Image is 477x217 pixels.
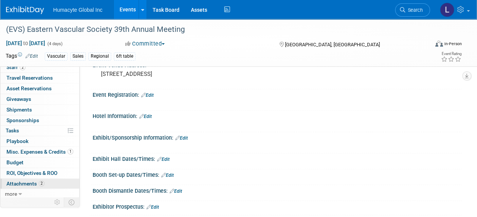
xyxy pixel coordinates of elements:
[22,40,29,46] span: to
[175,135,188,141] a: Edit
[6,181,44,187] span: Attachments
[6,117,39,123] span: Sponsorships
[0,105,79,115] a: Shipments
[395,3,430,17] a: Search
[93,132,462,142] div: Exhibit/Sponsorship Information:
[53,7,102,13] span: Humacyte Global Inc
[444,41,462,47] div: In-Person
[440,3,454,17] img: Linda Hamilton
[0,62,79,72] a: Staff2
[70,52,86,60] div: Sales
[6,138,28,144] span: Playbook
[68,149,73,154] span: 1
[0,179,79,189] a: Attachments2
[141,93,154,98] a: Edit
[6,149,73,155] span: Misc. Expenses & Credits
[93,169,462,179] div: Booth Set-up Dates/Times:
[6,6,44,14] img: ExhibitDay
[285,42,380,47] span: [GEOGRAPHIC_DATA], [GEOGRAPHIC_DATA]
[93,89,462,99] div: Event Registration:
[47,41,63,46] span: (4 days)
[6,127,19,134] span: Tasks
[146,204,159,209] a: Edit
[6,52,38,61] td: Tags
[161,173,174,178] a: Edit
[5,191,17,197] span: more
[441,52,461,56] div: Event Rating
[45,52,68,60] div: Vascular
[51,197,64,207] td: Personalize Event Tab Strip
[39,181,44,186] span: 2
[93,201,462,211] div: Exhibitor Prospectus:
[0,168,79,178] a: ROI, Objectives & ROO
[6,96,31,102] span: Giveaways
[20,64,25,70] span: 2
[0,136,79,146] a: Playbook
[6,75,53,81] span: Travel Reservations
[6,85,52,91] span: Asset Reservations
[0,73,79,83] a: Travel Reservations
[395,39,462,51] div: Event Format
[0,157,79,168] a: Budget
[93,153,462,163] div: Exhibit Hall Dates/Times:
[6,64,25,70] span: Staff
[123,40,168,48] button: Committed
[139,114,152,119] a: Edit
[0,115,79,126] a: Sponsorships
[0,147,79,157] a: Misc. Expenses & Credits1
[6,107,32,113] span: Shipments
[114,52,135,60] div: 6ft table
[25,53,38,59] a: Edit
[88,52,111,60] div: Regional
[93,110,462,120] div: Hotel Information:
[0,189,79,199] a: more
[93,185,462,195] div: Booth Dismantle Dates/Times:
[6,40,46,47] span: [DATE] [DATE]
[6,170,57,176] span: ROI, Objectives & ROO
[6,159,24,165] span: Budget
[0,126,79,136] a: Tasks
[64,197,80,207] td: Toggle Event Tabs
[0,94,79,104] a: Giveaways
[3,23,423,36] div: (EVS) Eastern Vascular Society 39th Annual Meeting
[0,83,79,94] a: Asset Reservations
[435,41,443,47] img: Format-Inperson.png
[157,157,170,162] a: Edit
[405,7,423,13] span: Search
[170,188,182,193] a: Edit
[101,71,238,77] pre: [STREET_ADDRESS]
